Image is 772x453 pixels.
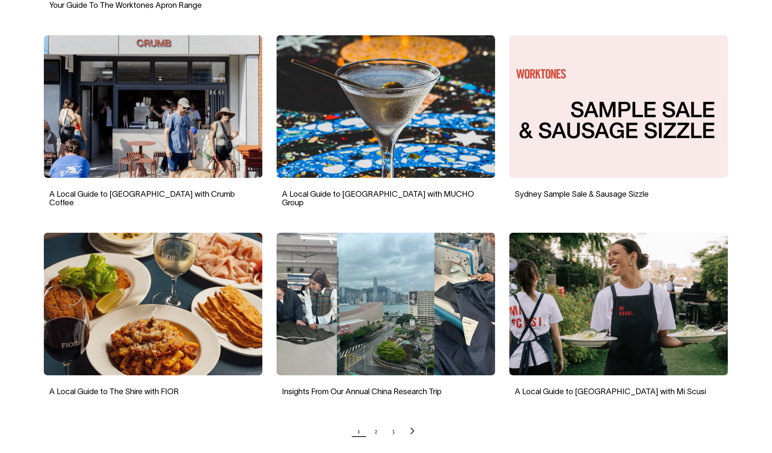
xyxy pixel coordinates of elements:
nav: Pagination [44,422,728,440]
img: A Local Guide to The Shire with FIOR [44,233,262,375]
a: A Local Guide to [GEOGRAPHIC_DATA] with Crumb Coffee [49,191,235,207]
a: Your Guide To The Worktones Apron Range [49,2,202,9]
img: A Local Guide to Perth with Mi Scusi [509,233,728,375]
img: Insights From Our Annual China Research Trip [277,233,495,375]
a: A Local Guide to The Shire with FIOR [49,388,179,396]
a: A Local Guide to [GEOGRAPHIC_DATA] with Mi Scusi [515,388,706,396]
a: Sydney Sample Sale & Sausage Sizzle [515,191,649,198]
a: Page 3 [392,422,395,440]
img: A Local Guide to Inner City Sydney with MUCHO Group [277,35,495,178]
a: Page 2 [374,422,377,440]
a: A Local Guide to [GEOGRAPHIC_DATA] with MUCHO Group [282,191,474,207]
img: People gather outside a cafe with a shopfront sign that reads "crumb". [44,35,262,178]
span: Page 1 [357,422,360,440]
a: Next page [409,422,415,440]
img: Sydney Sample Sale & Sausage Sizzle [509,35,728,178]
a: Insights From Our Annual China Research Trip [282,388,442,396]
